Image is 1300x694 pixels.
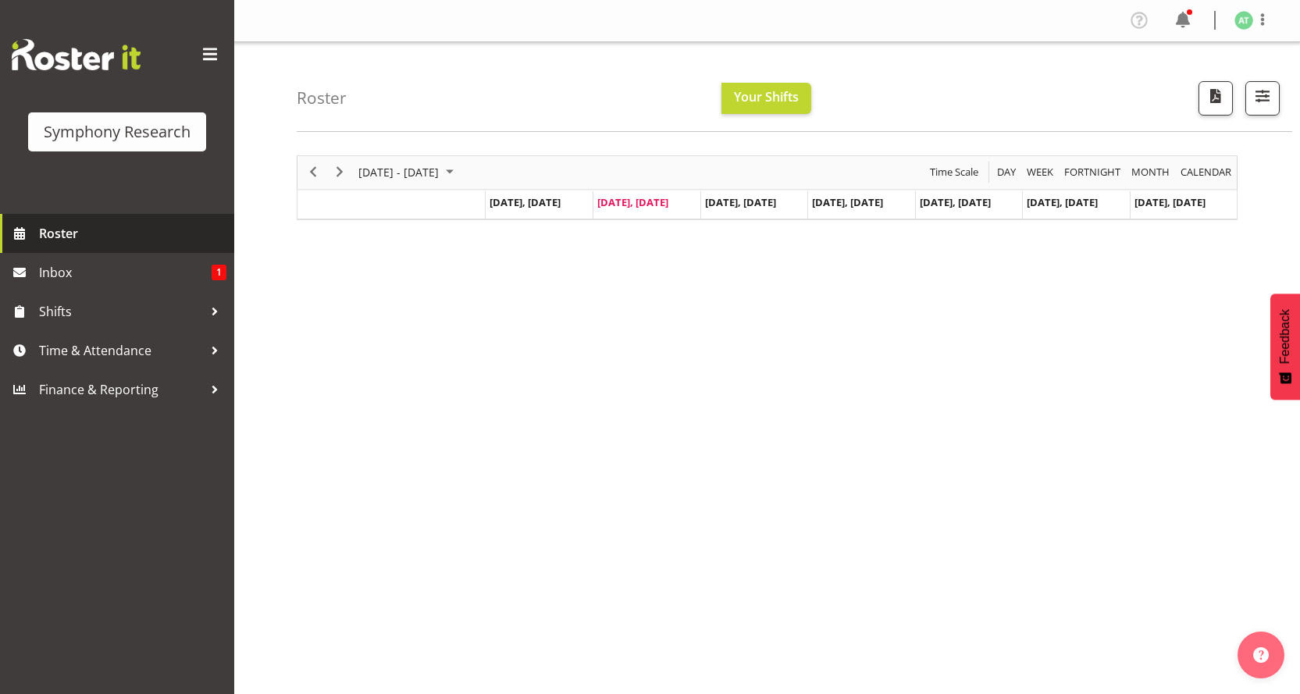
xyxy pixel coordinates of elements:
[1024,162,1056,182] button: Timeline Week
[734,88,799,105] span: Your Shifts
[297,155,1238,220] div: Timeline Week of September 30, 2025
[928,162,980,182] span: Time Scale
[39,300,203,323] span: Shifts
[1027,195,1098,209] span: [DATE], [DATE]
[1253,647,1269,663] img: help-xxl-2.png
[1179,162,1233,182] span: calendar
[356,162,461,182] button: September 2025
[44,120,191,144] div: Symphony Research
[490,195,561,209] span: [DATE], [DATE]
[1025,162,1055,182] span: Week
[39,261,212,284] span: Inbox
[39,339,203,362] span: Time & Attendance
[357,162,440,182] span: [DATE] - [DATE]
[1178,162,1234,182] button: Month
[1234,11,1253,30] img: angela-tunnicliffe1838.jpg
[303,162,324,182] button: Previous
[329,162,351,182] button: Next
[1130,162,1171,182] span: Month
[597,195,668,209] span: [DATE], [DATE]
[212,265,226,280] span: 1
[1245,81,1280,116] button: Filter Shifts
[1270,294,1300,400] button: Feedback - Show survey
[326,156,353,189] div: next period
[39,222,226,245] span: Roster
[995,162,1019,182] button: Timeline Day
[1134,195,1206,209] span: [DATE], [DATE]
[928,162,981,182] button: Time Scale
[1278,309,1292,364] span: Feedback
[1129,162,1173,182] button: Timeline Month
[353,156,463,189] div: Sep 29 - Oct 05, 2025
[1062,162,1124,182] button: Fortnight
[12,39,141,70] img: Rosterit website logo
[812,195,883,209] span: [DATE], [DATE]
[297,89,347,107] h4: Roster
[1198,81,1233,116] button: Download a PDF of the roster according to the set date range.
[721,83,811,114] button: Your Shifts
[300,156,326,189] div: previous period
[705,195,776,209] span: [DATE], [DATE]
[1063,162,1122,182] span: Fortnight
[39,378,203,401] span: Finance & Reporting
[920,195,991,209] span: [DATE], [DATE]
[995,162,1017,182] span: Day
